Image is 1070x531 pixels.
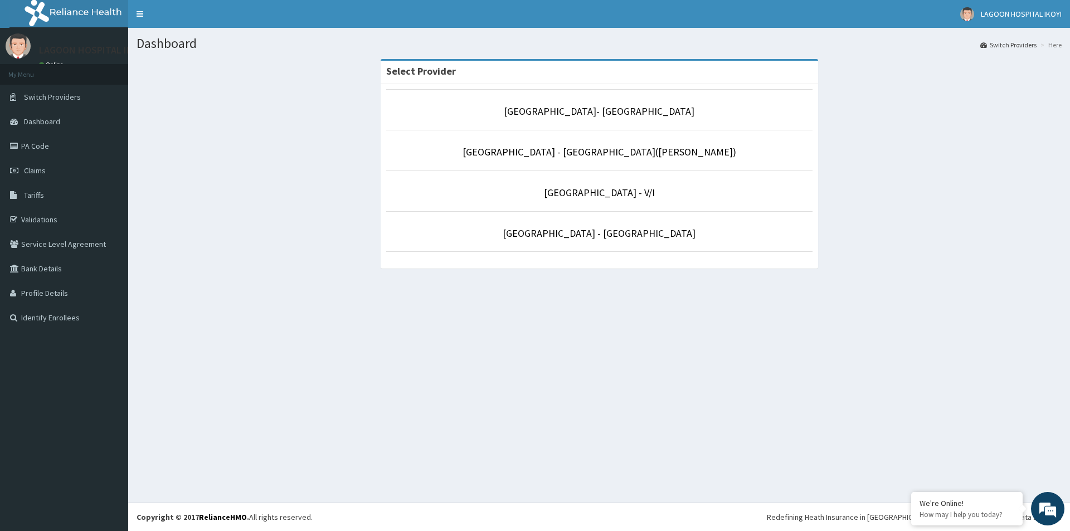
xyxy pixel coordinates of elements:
div: We're Online! [920,498,1014,508]
span: Dashboard [24,116,60,126]
footer: All rights reserved. [128,503,1070,531]
a: [GEOGRAPHIC_DATA] - [GEOGRAPHIC_DATA] [503,227,695,240]
img: User Image [6,33,31,59]
strong: Select Provider [386,65,456,77]
span: LAGOON HOSPITAL IKOYI [981,9,1062,19]
span: Switch Providers [24,92,81,102]
div: Redefining Heath Insurance in [GEOGRAPHIC_DATA] using Telemedicine and Data Science! [767,511,1062,523]
img: User Image [960,7,974,21]
a: RelianceHMO [199,512,247,522]
a: Online [39,61,66,69]
a: [GEOGRAPHIC_DATA] - [GEOGRAPHIC_DATA]([PERSON_NAME]) [463,145,736,158]
li: Here [1038,40,1062,50]
a: [GEOGRAPHIC_DATA] - V/I [544,186,655,199]
h1: Dashboard [137,36,1062,51]
a: Switch Providers [980,40,1037,50]
strong: Copyright © 2017 . [137,512,249,522]
span: Tariffs [24,190,44,200]
span: Claims [24,165,46,176]
p: LAGOON HOSPITAL IKOYI [39,45,147,55]
a: [GEOGRAPHIC_DATA]- [GEOGRAPHIC_DATA] [504,105,694,118]
p: How may I help you today? [920,510,1014,519]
